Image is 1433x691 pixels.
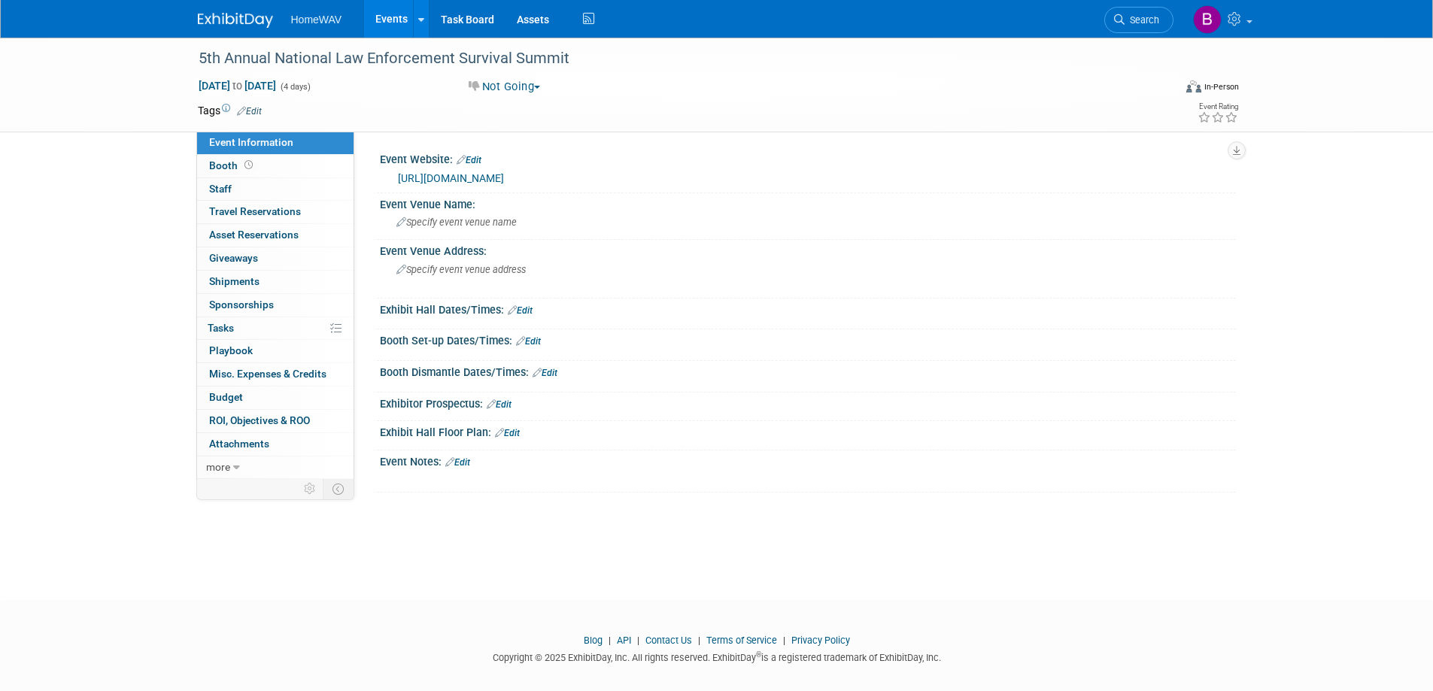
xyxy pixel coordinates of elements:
div: Exhibit Hall Dates/Times: [380,299,1236,318]
span: Staff [209,183,232,195]
span: | [605,635,615,646]
span: Playbook [209,344,253,356]
a: Privacy Policy [791,635,850,646]
a: Edit [508,305,533,316]
a: [URL][DOMAIN_NAME] [398,172,504,184]
span: to [230,80,244,92]
div: Event Rating [1198,103,1238,111]
a: Asset Reservations [197,224,354,247]
a: Edit [533,368,557,378]
img: Blake Miller [1193,5,1222,34]
span: Specify event venue name [396,217,517,228]
span: Shipments [209,275,260,287]
span: | [694,635,704,646]
a: Contact Us [645,635,692,646]
td: Toggle Event Tabs [323,479,354,499]
a: Edit [487,399,512,410]
a: Giveaways [197,247,354,270]
span: Sponsorships [209,299,274,311]
a: Blog [584,635,603,646]
span: | [779,635,789,646]
span: Booth [209,159,256,171]
div: Booth Set-up Dates/Times: [380,329,1236,349]
div: Event Website: [380,148,1236,168]
span: more [206,461,230,473]
span: Misc. Expenses & Credits [209,368,326,380]
div: Event Format [1085,78,1240,101]
span: ROI, Objectives & ROO [209,414,310,426]
a: Booth [197,155,354,177]
div: Event Venue Name: [380,193,1236,212]
div: Exhibitor Prospectus: [380,392,1236,412]
a: API [617,635,631,646]
td: Personalize Event Tab Strip [297,479,323,499]
span: Giveaways [209,252,258,264]
div: In-Person [1204,81,1239,92]
a: Edit [445,457,470,468]
a: Shipments [197,271,354,293]
a: ROI, Objectives & ROO [197,410,354,432]
span: Event Information [209,136,293,148]
span: Asset Reservations [209,229,299,241]
img: Format-Inperson.png [1186,80,1201,92]
a: Misc. Expenses & Credits [197,363,354,386]
img: ExhibitDay [198,13,273,28]
a: more [197,456,354,479]
span: [DATE] [DATE] [198,79,277,92]
span: Attachments [209,438,269,450]
span: | [633,635,643,646]
span: Travel Reservations [209,205,301,217]
div: Booth Dismantle Dates/Times: [380,361,1236,380]
a: Edit [495,428,520,438]
div: Event Notes: [380,450,1236,470]
a: Playbook [197,340,354,362]
div: Exhibit Hall Floor Plan: [380,421,1236,441]
a: Budget [197,386,354,409]
a: Edit [457,155,481,165]
a: Edit [237,106,262,117]
a: Event Information [197,132,354,154]
a: Terms of Service [706,635,777,646]
a: Edit [516,336,541,347]
span: Search [1125,14,1159,26]
a: Sponsorships [197,294,354,317]
sup: ® [756,650,761,659]
span: Budget [209,391,243,403]
span: Tasks [208,322,234,334]
a: Staff [197,178,354,201]
a: Search [1104,7,1173,33]
a: Travel Reservations [197,201,354,223]
span: HomeWAV [291,14,342,26]
span: (4 days) [279,82,311,92]
div: Event Venue Address: [380,240,1236,259]
button: Not Going [463,79,546,95]
a: Attachments [197,433,354,456]
span: Booth not reserved yet [241,159,256,171]
a: Tasks [197,317,354,340]
td: Tags [198,103,262,118]
div: 5th Annual National Law Enforcement Survival Summit [193,45,1151,72]
span: Specify event venue address [396,264,526,275]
